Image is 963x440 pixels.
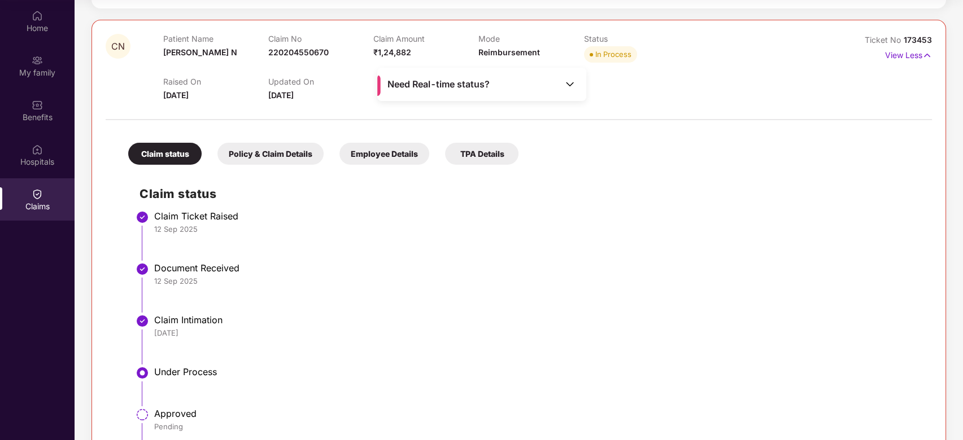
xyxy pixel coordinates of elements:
img: svg+xml;base64,PHN2ZyBpZD0iQ2xhaW0iIHhtbG5zPSJodHRwOi8vd3d3LnczLm9yZy8yMDAwL3N2ZyIgd2lkdGg9IjIwIi... [32,188,43,200]
img: svg+xml;base64,PHN2ZyBpZD0iU3RlcC1BY3RpdmUtMzJ4MzIiIHhtbG5zPSJodHRwOi8vd3d3LnczLm9yZy8yMDAwL3N2Zy... [136,366,149,380]
img: svg+xml;base64,PHN2ZyBpZD0iQmVuZWZpdHMiIHhtbG5zPSJodHRwOi8vd3d3LnczLm9yZy8yMDAwL3N2ZyIgd2lkdGg9Ij... [32,99,43,111]
span: Need Real-time status? [387,78,490,90]
span: CN [111,42,125,51]
p: View Less [885,46,932,61]
img: svg+xml;base64,PHN2ZyB4bWxucz0iaHR0cDovL3d3dy53My5vcmcvMjAwMC9zdmciIHdpZHRoPSIxNyIgaGVpZ2h0PSIxNy... [922,49,932,61]
div: TPA Details [445,143,518,165]
div: Claim status [128,143,202,165]
div: Approved [154,408,921,419]
div: Policy & Claim Details [217,143,324,165]
span: [DATE] [268,90,294,100]
img: svg+xml;base64,PHN2ZyBpZD0iU3RlcC1Eb25lLTMyeDMyIiB4bWxucz0iaHR0cDovL3d3dy53My5vcmcvMjAwMC9zdmciIH... [136,210,149,224]
img: svg+xml;base64,PHN2ZyBpZD0iU3RlcC1Eb25lLTMyeDMyIiB4bWxucz0iaHR0cDovL3d3dy53My5vcmcvMjAwMC9zdmciIH... [136,314,149,328]
div: 12 Sep 2025 [154,276,921,286]
div: Pending [154,421,921,432]
span: [DATE] [163,90,189,100]
span: 173453 [904,35,932,45]
img: svg+xml;base64,PHN2ZyBpZD0iSG9tZSIgeG1sbnM9Imh0dHA6Ly93d3cudzMub3JnLzIwMDAvc3ZnIiB3aWR0aD0iMjAiIG... [32,10,43,21]
span: [PERSON_NAME] N [163,47,237,57]
img: svg+xml;base64,PHN2ZyBpZD0iU3RlcC1Eb25lLTMyeDMyIiB4bWxucz0iaHR0cDovL3d3dy53My5vcmcvMjAwMC9zdmciIH... [136,262,149,276]
div: Claim Intimation [154,314,921,325]
p: Mode [478,34,583,43]
p: Status [584,34,689,43]
div: Under Process [154,366,921,377]
img: svg+xml;base64,PHN2ZyB3aWR0aD0iMjAiIGhlaWdodD0iMjAiIHZpZXdCb3g9IjAgMCAyMCAyMCIgZmlsbD0ibm9uZSIgeG... [32,55,43,66]
div: Employee Details [339,143,429,165]
p: Updated On [268,77,373,86]
div: 12 Sep 2025 [154,224,921,234]
h2: Claim status [140,184,921,203]
div: In Process [595,49,631,60]
p: Claim Amount [373,34,478,43]
p: Claim No [268,34,373,43]
span: 220204550670 [268,47,329,57]
div: [DATE] [154,328,921,338]
div: Claim Ticket Raised [154,210,921,222]
span: Ticket No [865,35,904,45]
span: ₹1,24,882 [373,47,411,57]
span: Reimbursement [478,47,540,57]
img: svg+xml;base64,PHN2ZyBpZD0iU3RlcC1QZW5kaW5nLTMyeDMyIiB4bWxucz0iaHR0cDovL3d3dy53My5vcmcvMjAwMC9zdm... [136,408,149,421]
p: Raised On [163,77,268,86]
img: svg+xml;base64,PHN2ZyBpZD0iSG9zcGl0YWxzIiB4bWxucz0iaHR0cDovL3d3dy53My5vcmcvMjAwMC9zdmciIHdpZHRoPS... [32,144,43,155]
p: Patient Name [163,34,268,43]
img: Toggle Icon [564,78,576,90]
div: Document Received [154,262,921,274]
